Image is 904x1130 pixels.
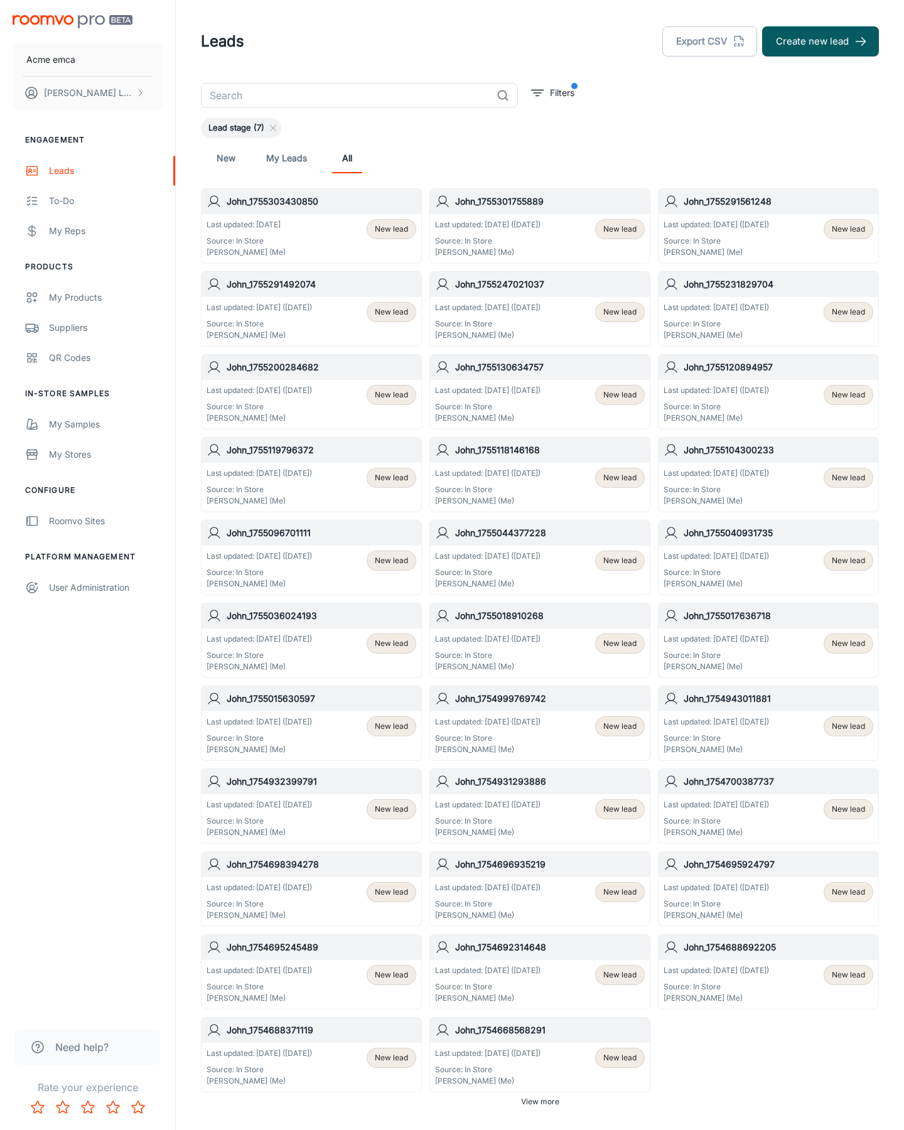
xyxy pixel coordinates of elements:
span: View more [521,1096,559,1107]
p: Last updated: [DATE] ([DATE]) [664,219,769,230]
p: Source: In Store [435,815,541,827]
a: John_1754698394278Last updated: [DATE] ([DATE])Source: In Store[PERSON_NAME] (Me)New lead [201,851,422,927]
p: Source: In Store [664,898,769,910]
span: New lead [375,389,408,401]
h6: John_1754999769742 [455,692,645,706]
p: [PERSON_NAME] (Me) [207,1075,312,1087]
span: New lead [832,306,865,318]
div: My Products [49,291,163,304]
p: Rate your experience [10,1080,165,1095]
h6: John_1755301755889 [455,195,645,208]
div: User Administration [49,581,163,595]
p: Last updated: [DATE] ([DATE]) [435,219,541,230]
h6: John_1754700387737 [684,775,873,788]
p: [PERSON_NAME] (Me) [435,247,541,258]
p: Last updated: [DATE] ([DATE]) [435,882,541,893]
span: New lead [603,804,637,815]
p: Source: In Store [435,235,541,247]
p: Source: In Store [435,567,541,578]
a: John_1754668568291Last updated: [DATE] ([DATE])Source: In Store[PERSON_NAME] (Me)New lead [429,1017,650,1092]
p: Last updated: [DATE] ([DATE]) [435,551,541,562]
p: Source: In Store [435,898,541,910]
a: John_1754931293886Last updated: [DATE] ([DATE])Source: In Store[PERSON_NAME] (Me)New lead [429,768,650,844]
span: New lead [375,1052,408,1063]
p: Source: In Store [207,567,312,578]
h6: John_1754696935219 [455,858,645,871]
button: filter [528,83,578,103]
a: John_1755130634757Last updated: [DATE] ([DATE])Source: In Store[PERSON_NAME] (Me)New lead [429,354,650,429]
a: John_1754692314648Last updated: [DATE] ([DATE])Source: In Store[PERSON_NAME] (Me)New lead [429,934,650,1009]
span: New lead [603,555,637,566]
p: Acme emca [26,53,75,67]
h6: John_1755120894957 [684,360,873,374]
p: [PERSON_NAME] (Me) [207,827,312,838]
h6: John_1755118146168 [455,443,645,457]
span: New lead [832,804,865,815]
p: [PERSON_NAME] Leaptools [44,86,132,100]
a: New [211,143,241,173]
h6: John_1755040931735 [684,526,873,540]
span: New lead [375,472,408,483]
h6: John_1754668568291 [455,1023,645,1037]
span: New lead [603,721,637,732]
span: New lead [832,638,865,649]
div: QR Codes [49,351,163,365]
span: New lead [832,886,865,898]
span: New lead [603,223,637,235]
p: Source: In Store [207,401,312,412]
p: [PERSON_NAME] (Me) [207,412,312,424]
p: [PERSON_NAME] (Me) [435,910,541,921]
div: Roomvo Sites [49,514,163,528]
p: Last updated: [DATE] ([DATE]) [207,302,312,313]
a: John_1755200284682Last updated: [DATE] ([DATE])Source: In Store[PERSON_NAME] (Me)New lead [201,354,422,429]
a: John_1755301755889Last updated: [DATE] ([DATE])Source: In Store[PERSON_NAME] (Me)New lead [429,188,650,264]
h6: John_1755130634757 [455,360,645,374]
a: John_1755118146168Last updated: [DATE] ([DATE])Source: In Store[PERSON_NAME] (Me)New lead [429,437,650,512]
p: Last updated: [DATE] ([DATE]) [435,302,541,313]
p: [PERSON_NAME] (Me) [435,661,541,672]
h6: John_1754688371119 [227,1023,416,1037]
button: Export CSV [662,26,757,56]
a: John_1755303430850Last updated: [DATE]Source: In Store[PERSON_NAME] (Me)New lead [201,188,422,264]
p: [PERSON_NAME] (Me) [435,993,541,1004]
span: New lead [603,306,637,318]
p: Source: In Store [664,815,769,827]
h6: John_1755018910268 [455,609,645,623]
p: Last updated: [DATE] ([DATE]) [664,882,769,893]
div: To-do [49,194,163,208]
p: Last updated: [DATE] ([DATE]) [435,1048,541,1059]
p: Last updated: [DATE] ([DATE]) [207,716,312,728]
button: View more [516,1092,564,1111]
p: Source: In Store [664,401,769,412]
p: [PERSON_NAME] (Me) [207,744,312,755]
p: [PERSON_NAME] (Me) [435,330,541,341]
span: New lead [832,389,865,401]
a: John_1755036024193Last updated: [DATE] ([DATE])Source: In Store[PERSON_NAME] (Me)New lead [201,603,422,678]
h6: John_1755119796372 [227,443,416,457]
p: Source: In Store [435,1064,541,1075]
p: Source: In Store [435,733,541,744]
button: Create new lead [762,26,879,56]
p: [PERSON_NAME] (Me) [207,910,312,921]
h6: John_1754695245489 [227,940,416,954]
p: Last updated: [DATE] ([DATE]) [664,633,769,645]
span: New lead [832,223,865,235]
p: Last updated: [DATE] ([DATE]) [207,468,312,479]
p: Last updated: [DATE] [207,219,286,230]
a: John_1755096701111Last updated: [DATE] ([DATE])Source: In Store[PERSON_NAME] (Me)New lead [201,520,422,595]
h6: John_1755096701111 [227,526,416,540]
a: John_1755231829704Last updated: [DATE] ([DATE])Source: In Store[PERSON_NAME] (Me)New lead [658,271,879,347]
a: John_1754688371119Last updated: [DATE] ([DATE])Source: In Store[PERSON_NAME] (Me)New lead [201,1017,422,1092]
p: [PERSON_NAME] (Me) [207,330,312,341]
div: My Reps [49,224,163,238]
span: Lead stage (7) [201,122,272,134]
p: Last updated: [DATE] ([DATE]) [207,551,312,562]
p: Source: In Store [664,650,769,661]
p: Source: In Store [207,650,312,661]
p: Last updated: [DATE] ([DATE]) [435,716,541,728]
a: John_1755017636718Last updated: [DATE] ([DATE])Source: In Store[PERSON_NAME] (Me)New lead [658,603,879,678]
h6: John_1754698394278 [227,858,416,871]
img: Roomvo PRO Beta [13,15,132,28]
h6: John_1754932399791 [227,775,416,788]
button: Rate 3 star [75,1095,100,1120]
